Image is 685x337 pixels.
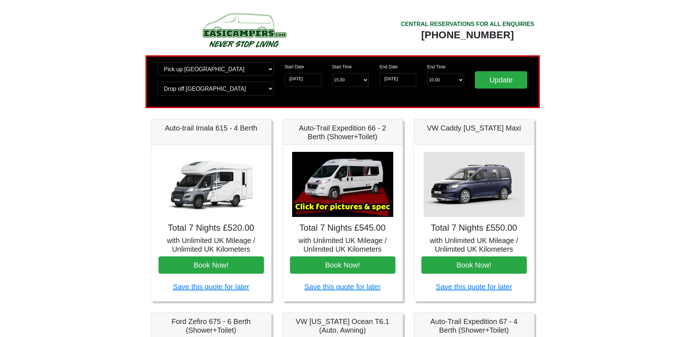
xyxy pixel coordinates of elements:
[285,64,304,70] label: Start Date
[421,317,527,334] h5: Auto-Trail Expedition 67 - 4 Berth (Shower+Toilet)
[436,283,512,291] a: Save this quote for later
[161,152,262,217] img: Auto-trail Imala 615 - 4 Berth
[159,124,264,132] h5: Auto-trail Imala 615 - 4 Berth
[290,223,395,233] h4: Total 7 Nights £545.00
[290,256,395,274] button: Book Now!
[290,124,395,141] h5: Auto-Trail Expedition 66 - 2 Berth (Shower+Toilet)
[290,317,395,334] h5: VW [US_STATE] Ocean T6.1 (Auto, Awning)
[290,236,395,253] h5: with Unlimited UK Mileage / Unlimited UK Kilometers
[475,71,528,89] input: Update
[285,73,321,87] input: Start Date
[421,256,527,274] button: Book Now!
[159,223,264,233] h4: Total 7 Nights £520.00
[427,64,446,70] label: End Time
[380,73,416,87] input: Return Date
[421,124,527,132] h5: VW Caddy [US_STATE] Maxi
[421,223,527,233] h4: Total 7 Nights £550.00
[175,10,313,50] img: campers-checkout-logo.png
[159,236,264,253] h5: with Unlimited UK Mileage / Unlimited UK Kilometers
[424,152,525,217] img: VW Caddy California Maxi
[159,256,264,274] button: Book Now!
[401,20,534,29] div: CENTRAL RESERVATIONS FOR ALL ENQUIRIES
[401,29,534,42] div: [PHONE_NUMBER]
[159,317,264,334] h5: Ford Zefiro 675 - 6 Berth (Shower+Toilet)
[173,283,249,291] a: Save this quote for later
[292,152,393,217] img: Auto-Trail Expedition 66 - 2 Berth (Shower+Toilet)
[332,64,352,70] label: Start Time
[421,236,527,253] h5: with Unlimited UK Mileage / Unlimited UK Kilometers
[380,64,398,70] label: End Date
[304,283,381,291] a: Save this quote for later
